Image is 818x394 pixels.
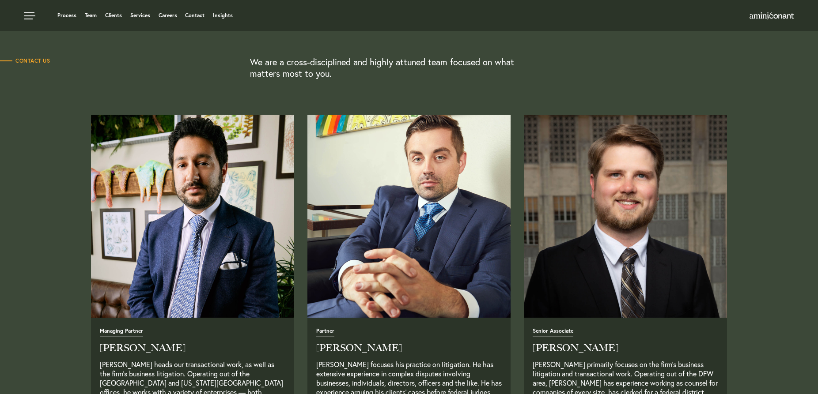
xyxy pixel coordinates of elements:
[524,115,727,318] img: AC-Headshot-4462.jpg
[159,13,177,18] a: Careers
[750,13,794,20] a: Home
[213,13,233,18] a: Insights
[105,13,122,18] a: Clients
[85,13,97,18] a: Team
[750,12,794,19] img: Amini & Conant
[185,13,204,18] a: Contact
[316,328,334,337] span: Partner
[57,13,76,18] a: Process
[250,56,525,79] p: We are a cross-disciplined and highly attuned team focused on what matters most to you.
[307,115,511,318] a: Read Full Bio
[100,328,143,337] span: Managing Partner
[91,115,294,318] img: neema_amini-4.jpg
[533,343,718,353] h2: [PERSON_NAME]
[524,115,727,318] a: Read Full Bio
[130,13,150,18] a: Services
[100,343,285,353] h2: [PERSON_NAME]
[533,328,573,337] span: Senior Associate
[316,343,502,353] h2: [PERSON_NAME]
[91,115,294,318] a: Read Full Bio
[303,110,516,323] img: alex_conant.jpg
